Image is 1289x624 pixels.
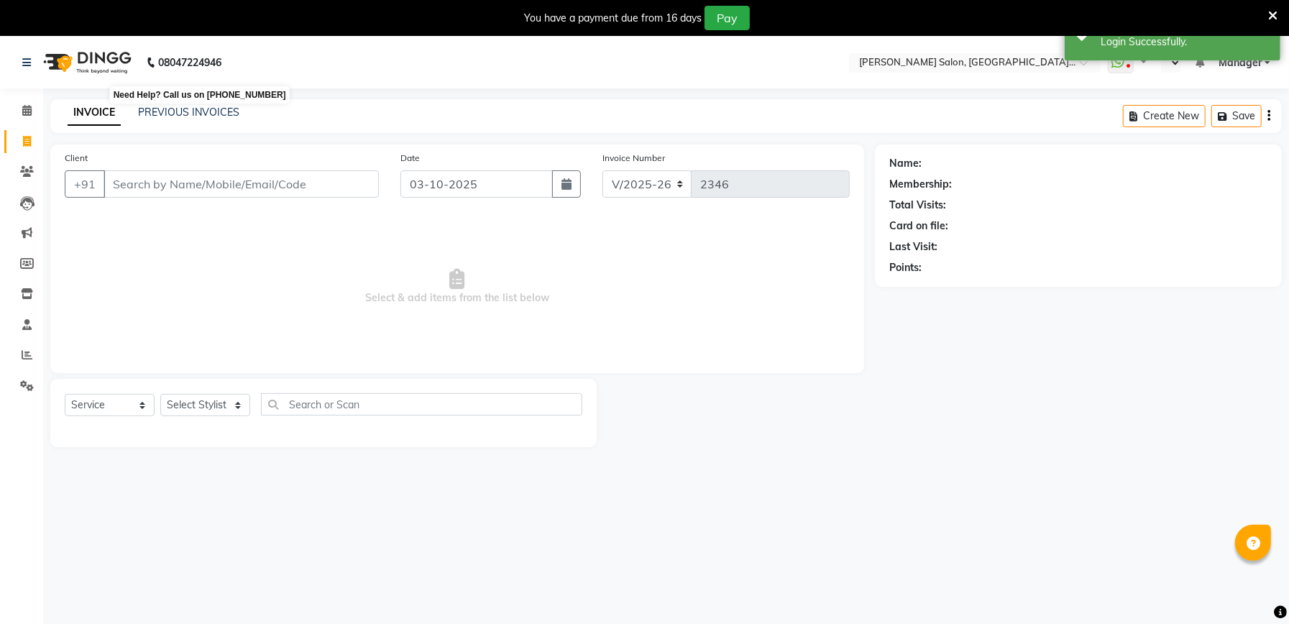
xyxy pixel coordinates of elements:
[65,170,105,198] button: +91
[1123,105,1206,127] button: Create New
[65,215,850,359] span: Select & add items from the list below
[261,393,582,416] input: Search or Scan
[65,152,88,165] label: Client
[524,11,702,26] div: You have a payment due from 16 days
[400,152,420,165] label: Date
[1219,55,1262,70] span: Manager
[889,177,952,192] div: Membership:
[889,219,948,234] div: Card on file:
[104,170,379,198] input: Search by Name/Mobile/Email/Code
[889,239,937,254] div: Last Visit:
[889,198,946,213] div: Total Visits:
[889,260,922,275] div: Points:
[705,6,750,30] button: Pay
[602,152,665,165] label: Invoice Number
[1211,105,1262,127] button: Save
[138,106,239,119] a: PREVIOUS INVOICES
[1101,35,1270,50] div: Login Successfully.
[68,100,121,126] a: INVOICE
[889,156,922,171] div: Name:
[158,42,221,83] b: 08047224946
[37,42,135,83] img: logo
